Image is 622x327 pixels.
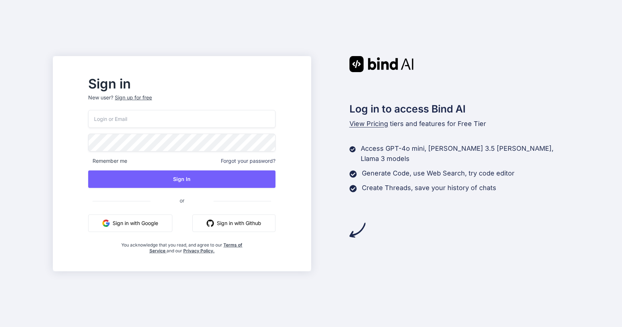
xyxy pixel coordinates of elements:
span: or [150,192,214,209]
img: arrow [349,222,365,238]
img: github [207,220,214,227]
span: Forgot your password? [221,157,275,165]
h2: Sign in [88,78,275,90]
p: Access GPT-4o mini, [PERSON_NAME] 3.5 [PERSON_NAME], Llama 3 models [361,143,569,164]
p: Generate Code, use Web Search, try code editor [362,168,515,178]
a: Privacy Policy. [183,248,215,253]
img: Bind AI logo [349,56,414,72]
button: Sign In [88,170,275,188]
div: You acknowledge that you read, and agree to our and our [120,238,245,254]
p: Create Threads, save your history of chats [362,183,496,193]
p: New user? [88,94,275,110]
span: Remember me [88,157,127,165]
button: Sign in with Google [88,214,172,232]
a: Terms of Service [149,242,243,253]
span: View Pricing [349,120,388,127]
h2: Log in to access Bind AI [349,101,570,117]
p: tiers and features for Free Tier [349,119,570,129]
img: google [102,220,110,227]
div: Sign up for free [115,94,152,101]
button: Sign in with Github [192,214,275,232]
input: Login or Email [88,110,275,128]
